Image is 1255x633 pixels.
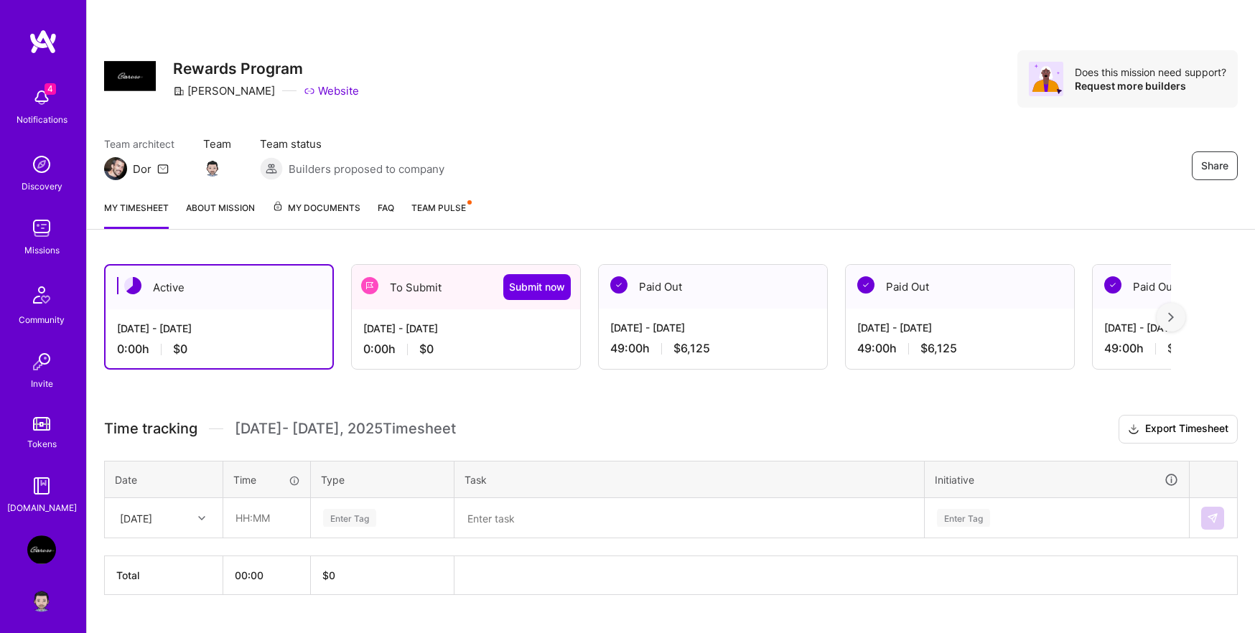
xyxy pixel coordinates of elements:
[7,500,77,515] div: [DOMAIN_NAME]
[322,569,335,581] span: $ 0
[104,420,197,438] span: Time tracking
[45,83,56,95] span: 4
[920,341,957,356] span: $6,125
[260,136,444,151] span: Team status
[33,417,50,431] img: tokens
[311,461,454,498] th: Type
[378,200,394,229] a: FAQ
[1168,312,1174,322] img: right
[1128,422,1139,437] i: icon Download
[120,510,152,525] div: [DATE]
[509,280,565,294] span: Submit now
[24,535,60,564] a: Caruso: Rewards Program
[304,83,359,98] a: Website
[27,150,56,179] img: discovery
[27,535,56,564] img: Caruso: Rewards Program
[1029,62,1063,96] img: Avatar
[352,265,580,309] div: To Submit
[104,136,174,151] span: Team architect
[935,472,1179,488] div: Initiative
[203,136,231,151] span: Team
[104,200,169,229] a: My timesheet
[22,179,62,194] div: Discovery
[1201,159,1228,173] span: Share
[27,472,56,500] img: guide book
[124,277,141,294] img: Active
[673,341,710,356] span: $6,125
[1119,415,1238,444] button: Export Timesheet
[223,556,311,595] th: 00:00
[133,161,151,177] div: Dor
[361,277,378,294] img: To Submit
[31,376,53,391] div: Invite
[363,342,569,357] div: 0:00 h
[117,321,321,336] div: [DATE] - [DATE]
[27,83,56,112] img: bell
[186,200,255,229] a: About Mission
[173,60,359,78] h3: Rewards Program
[24,243,60,258] div: Missions
[117,342,321,357] div: 0:00 h
[937,507,990,529] div: Enter Tag
[857,341,1063,356] div: 49:00 h
[235,420,456,438] span: [DATE] - [DATE] , 2025 Timesheet
[224,499,309,537] input: HH:MM
[157,163,169,174] i: icon Mail
[105,461,223,498] th: Date
[323,507,376,529] div: Enter Tag
[1104,276,1121,294] img: Paid Out
[411,200,470,229] a: Team Pulse
[272,200,360,216] span: My Documents
[1167,341,1204,356] span: $6,125
[272,200,360,229] a: My Documents
[29,29,57,55] img: logo
[454,461,925,498] th: Task
[846,265,1074,309] div: Paid Out
[1207,512,1218,524] img: Submit
[104,157,127,180] img: Team Architect
[857,320,1063,335] div: [DATE] - [DATE]
[24,584,60,613] a: User Avatar
[27,214,56,243] img: teamwork
[105,556,223,595] th: Total
[610,320,816,335] div: [DATE] - [DATE]
[106,266,332,309] div: Active
[203,154,222,179] a: Team Member Avatar
[503,274,571,300] button: Submit now
[104,61,156,91] img: Company Logo
[289,161,444,177] span: Builders proposed to company
[27,436,57,451] div: Tokens
[1075,79,1226,93] div: Request more builders
[173,342,187,357] span: $0
[610,276,627,294] img: Paid Out
[599,265,827,309] div: Paid Out
[173,85,185,97] i: icon CompanyGray
[419,342,434,357] span: $0
[411,202,466,213] span: Team Pulse
[1075,65,1226,79] div: Does this mission need support?
[610,341,816,356] div: 49:00 h
[1192,151,1238,180] button: Share
[857,276,874,294] img: Paid Out
[260,157,283,180] img: Builders proposed to company
[19,312,65,327] div: Community
[173,83,275,98] div: [PERSON_NAME]
[27,347,56,376] img: Invite
[17,112,67,127] div: Notifications
[202,156,223,177] img: Team Member Avatar
[27,584,56,613] img: User Avatar
[363,321,569,336] div: [DATE] - [DATE]
[24,278,59,312] img: Community
[233,472,300,487] div: Time
[198,515,205,522] i: icon Chevron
